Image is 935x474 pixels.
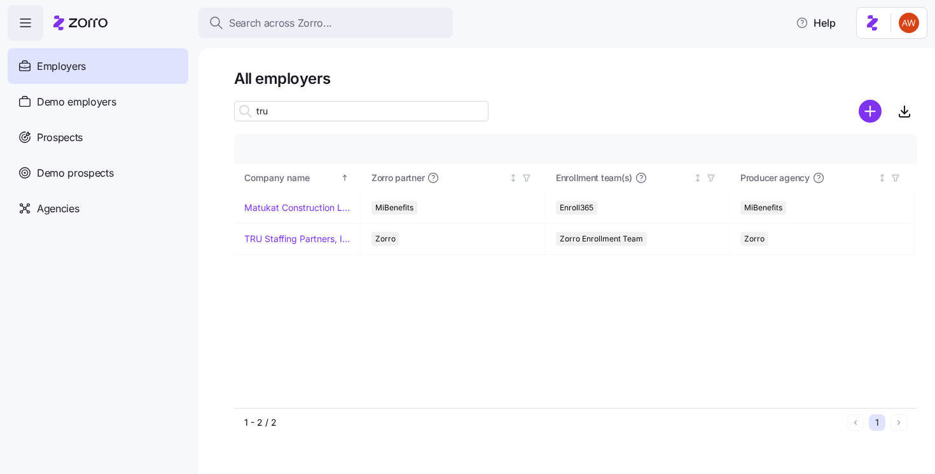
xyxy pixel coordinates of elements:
span: Zorro partner [371,172,424,184]
span: Zorro Enrollment Team [560,232,643,246]
button: Previous page [847,414,864,431]
th: Zorro partnerNot sorted [361,163,546,193]
span: Enrollment team(s) [556,172,632,184]
span: MiBenefits [744,201,782,215]
div: Not sorted [878,173,887,182]
div: Not sorted [509,173,518,182]
a: TRU Staffing Partners, Inc [244,233,350,245]
th: Company nameSorted ascending [234,163,361,193]
svg: add icon [859,100,882,123]
img: 3c671664b44671044fa8929adf5007c6 [899,13,919,33]
div: Not sorted [693,173,702,182]
span: Employers [37,58,86,74]
a: Demo prospects [8,155,188,191]
h1: All employers [234,69,917,88]
a: Matukat Construction LLC [244,201,350,214]
button: Next page [890,414,907,431]
span: MiBenefits [375,201,413,215]
button: Search across Zorro... [198,8,453,38]
a: Employers [8,48,188,84]
span: Producer agency [740,172,810,184]
button: 1 [869,414,885,431]
span: Zorro [375,232,396,246]
input: Search employer [234,101,488,121]
a: Prospects [8,119,188,155]
span: Prospects [37,130,83,146]
a: Demo employers [8,84,188,119]
th: Enrollment team(s)Not sorted [546,163,730,193]
div: Company name [244,171,338,185]
span: Help [796,15,836,30]
span: Search across Zorro... [229,15,332,31]
th: Producer agencyNot sorted [730,163,915,193]
span: Zorro [744,232,765,246]
span: Demo prospects [37,165,114,181]
span: Agencies [37,201,79,217]
div: 1 - 2 / 2 [244,416,842,429]
div: Sorted ascending [340,173,349,182]
span: Demo employers [37,94,116,110]
button: Help [786,10,846,36]
a: Agencies [8,191,188,226]
span: Enroll365 [560,201,593,215]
